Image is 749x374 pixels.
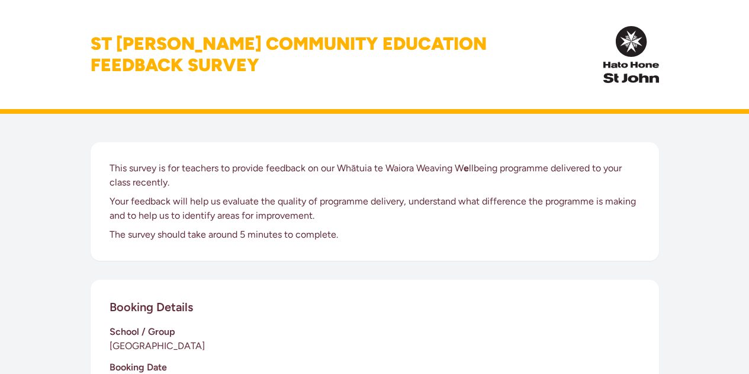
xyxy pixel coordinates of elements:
[464,162,469,174] strong: e
[603,26,658,83] img: InPulse
[110,325,640,339] h3: School / Group
[110,228,640,242] p: The survey should take around 5 minutes to complete.
[110,299,193,315] h2: Booking Details
[110,339,640,353] p: [GEOGRAPHIC_DATA]
[91,33,487,76] h1: St [PERSON_NAME] Community Education Feedback Survey
[110,161,640,190] p: This survey is for teachers to provide feedback on our Whātuia te Waiora Weaving W llbeing progra...
[110,194,640,223] p: Your feedback will help us evaluate the quality of programme delivery, understand what difference...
